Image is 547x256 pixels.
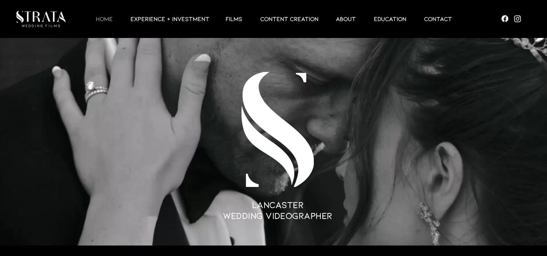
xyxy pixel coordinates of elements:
a: CONTENT CREATION [251,14,327,23]
a: HOME [87,14,121,23]
p: Contact [420,14,456,23]
ul: Social Bar [500,14,522,23]
span: LANCASTER WEDDING VIDEOGRAPHER [223,199,333,221]
img: LUX S TEST_edited.png [242,72,314,187]
p: EXPERIENCE + INVESTMENT [127,14,213,23]
img: LUX STRATA TEST_edited.png [16,11,65,27]
p: Films [222,14,246,23]
a: Films [217,14,251,23]
a: EDUCATION [365,14,415,23]
a: ABOUT [327,14,365,23]
p: CONTENT CREATION [257,14,322,23]
a: Contact [415,14,461,23]
nav: Site [69,14,478,23]
p: EDUCATION [370,14,410,23]
p: HOME [92,14,116,23]
a: EXPERIENCE + INVESTMENT [121,14,217,23]
p: ABOUT [332,14,359,23]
